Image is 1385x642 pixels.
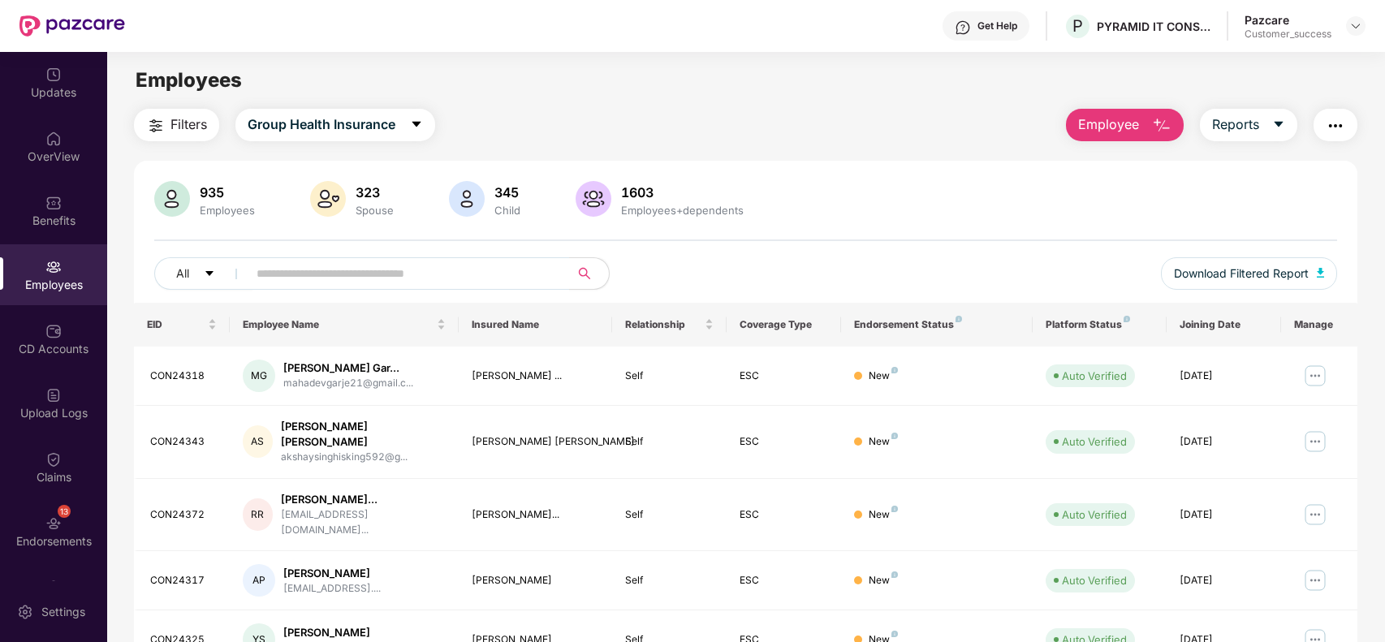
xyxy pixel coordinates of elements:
button: Download Filtered Report [1161,257,1338,290]
th: Relationship [612,303,727,347]
div: [DATE] [1180,434,1268,450]
div: [PERSON_NAME] ... [472,368,598,384]
img: svg+xml;base64,PHN2ZyBpZD0iQ0RfQWNjb3VudHMiIGRhdGEtbmFtZT0iQ0QgQWNjb3VudHMiIHhtbG5zPSJodHRwOi8vd3... [45,323,62,339]
div: Self [625,507,714,523]
div: [PERSON_NAME] [PERSON_NAME] [472,434,598,450]
div: Settings [37,604,90,620]
div: 345 [491,184,524,200]
img: svg+xml;base64,PHN2ZyBpZD0iRW1wbG95ZWVzIiB4bWxucz0iaHR0cDovL3d3dy53My5vcmcvMjAwMC9zdmciIHdpZHRoPS... [45,259,62,275]
img: svg+xml;base64,PHN2ZyBpZD0iRHJvcGRvd24tMzJ4MzIiIHhtbG5zPSJodHRwOi8vd3d3LnczLm9yZy8yMDAwL3N2ZyIgd2... [1349,19,1362,32]
img: manageButton [1302,567,1328,593]
th: Insured Name [459,303,611,347]
div: akshaysinghisking592@g... [281,450,446,465]
div: New [869,434,898,450]
img: svg+xml;base64,PHN2ZyBpZD0iVXBkYXRlZCIgeG1sbnM9Imh0dHA6Ly93d3cudzMub3JnLzIwMDAvc3ZnIiB3aWR0aD0iMj... [45,67,62,83]
img: svg+xml;base64,PHN2ZyB4bWxucz0iaHR0cDovL3d3dy53My5vcmcvMjAwMC9zdmciIHhtbG5zOnhsaW5rPSJodHRwOi8vd3... [576,181,611,217]
img: New Pazcare Logo [19,15,125,37]
div: Child [491,204,524,217]
div: [PERSON_NAME] Gar... [283,360,413,376]
span: Employees [136,68,242,92]
th: Joining Date [1167,303,1281,347]
button: Filters [134,109,219,141]
div: Auto Verified [1062,368,1127,384]
div: ESC [740,434,828,450]
img: svg+xml;base64,PHN2ZyB4bWxucz0iaHR0cDovL3d3dy53My5vcmcvMjAwMC9zdmciIHdpZHRoPSI4IiBoZWlnaHQ9IjgiIH... [891,433,898,439]
div: 323 [352,184,397,200]
img: svg+xml;base64,PHN2ZyBpZD0iQmVuZWZpdHMiIHhtbG5zPSJodHRwOi8vd3d3LnczLm9yZy8yMDAwL3N2ZyIgd2lkdGg9Ij... [45,195,62,211]
div: AP [243,564,275,597]
div: Auto Verified [1062,506,1127,523]
div: CON24372 [150,507,217,523]
img: manageButton [1302,429,1328,455]
div: [PERSON_NAME]... [281,492,446,507]
button: Allcaret-down [154,257,253,290]
div: RR [243,498,274,531]
div: Platform Status [1046,318,1154,331]
div: ESC [740,368,828,384]
img: svg+xml;base64,PHN2ZyBpZD0iRW5kb3JzZW1lbnRzIiB4bWxucz0iaHR0cDovL3d3dy53My5vcmcvMjAwMC9zdmciIHdpZH... [45,515,62,532]
div: 935 [196,184,258,200]
span: Download Filtered Report [1174,265,1309,282]
img: svg+xml;base64,PHN2ZyBpZD0iU2V0dGluZy0yMHgyMCIgeG1sbnM9Imh0dHA6Ly93d3cudzMub3JnLzIwMDAvc3ZnIiB3aW... [17,604,33,620]
div: [EMAIL_ADDRESS].... [283,581,381,597]
div: CON24317 [150,573,217,588]
div: Endorsement Status [854,318,1020,331]
div: [PERSON_NAME] [PERSON_NAME] [281,419,446,450]
img: svg+xml;base64,PHN2ZyBpZD0iTXlfT3JkZXJzIiBkYXRhLW5hbWU9Ik15IE9yZGVycyIgeG1sbnM9Imh0dHA6Ly93d3cudz... [45,580,62,596]
div: Self [625,434,714,450]
div: Employees [196,204,258,217]
img: svg+xml;base64,PHN2ZyB4bWxucz0iaHR0cDovL3d3dy53My5vcmcvMjAwMC9zdmciIHdpZHRoPSI4IiBoZWlnaHQ9IjgiIH... [891,367,898,373]
div: Self [625,573,714,588]
div: CON24343 [150,434,217,450]
img: svg+xml;base64,PHN2ZyB4bWxucz0iaHR0cDovL3d3dy53My5vcmcvMjAwMC9zdmciIHhtbG5zOnhsaW5rPSJodHRwOi8vd3... [310,181,346,217]
span: P [1072,16,1083,36]
th: EID [134,303,230,347]
img: svg+xml;base64,PHN2ZyB4bWxucz0iaHR0cDovL3d3dy53My5vcmcvMjAwMC9zdmciIHhtbG5zOnhsaW5rPSJodHRwOi8vd3... [1152,116,1171,136]
span: caret-down [1272,118,1285,132]
img: svg+xml;base64,PHN2ZyB4bWxucz0iaHR0cDovL3d3dy53My5vcmcvMjAwMC9zdmciIHdpZHRoPSIyNCIgaGVpZ2h0PSIyNC... [1326,116,1345,136]
button: Reportscaret-down [1200,109,1297,141]
div: [DATE] [1180,507,1268,523]
div: [DATE] [1180,573,1268,588]
div: Employees+dependents [618,204,747,217]
div: Auto Verified [1062,433,1127,450]
img: svg+xml;base64,PHN2ZyB4bWxucz0iaHR0cDovL3d3dy53My5vcmcvMjAwMC9zdmciIHhtbG5zOnhsaW5rPSJodHRwOi8vd3... [154,181,190,217]
th: Employee Name [230,303,460,347]
span: Employee [1078,114,1139,135]
div: CON24318 [150,368,217,384]
button: search [569,257,610,290]
div: Pazcare [1245,12,1331,28]
img: svg+xml;base64,PHN2ZyB4bWxucz0iaHR0cDovL3d3dy53My5vcmcvMjAwMC9zdmciIHdpZHRoPSIyNCIgaGVpZ2h0PSIyNC... [146,116,166,136]
div: Customer_success [1245,28,1331,41]
div: Auto Verified [1062,572,1127,588]
div: New [869,507,898,523]
span: All [176,265,189,282]
img: svg+xml;base64,PHN2ZyB4bWxucz0iaHR0cDovL3d3dy53My5vcmcvMjAwMC9zdmciIHdpZHRoPSI4IiBoZWlnaHQ9IjgiIH... [891,506,898,512]
div: Self [625,368,714,384]
div: Get Help [977,19,1017,32]
img: svg+xml;base64,PHN2ZyB4bWxucz0iaHR0cDovL3d3dy53My5vcmcvMjAwMC9zdmciIHhtbG5zOnhsaW5rPSJodHRwOi8vd3... [449,181,485,217]
img: manageButton [1302,502,1328,528]
div: AS [243,425,273,458]
span: caret-down [204,268,215,281]
span: Filters [170,114,207,135]
span: caret-down [410,118,423,132]
div: [PERSON_NAME] [472,573,598,588]
div: ESC [740,507,828,523]
img: svg+xml;base64,PHN2ZyBpZD0iVXBsb2FkX0xvZ3MiIGRhdGEtbmFtZT0iVXBsb2FkIExvZ3MiIHhtbG5zPSJodHRwOi8vd3... [45,387,62,403]
img: svg+xml;base64,PHN2ZyBpZD0iQ2xhaW0iIHhtbG5zPSJodHRwOi8vd3d3LnczLm9yZy8yMDAwL3N2ZyIgd2lkdGg9IjIwIi... [45,451,62,467]
button: Group Health Insurancecaret-down [235,109,435,141]
span: Group Health Insurance [248,114,395,135]
span: Reports [1212,114,1259,135]
span: search [569,267,601,280]
div: [DATE] [1180,368,1268,384]
span: Relationship [625,318,701,331]
div: [PERSON_NAME] [283,625,381,640]
th: Coverage Type [727,303,841,347]
div: Spouse [352,204,397,217]
img: svg+xml;base64,PHN2ZyB4bWxucz0iaHR0cDovL3d3dy53My5vcmcvMjAwMC9zdmciIHdpZHRoPSI4IiBoZWlnaHQ9IjgiIH... [1124,316,1130,322]
img: manageButton [1302,363,1328,389]
div: [PERSON_NAME] [283,566,381,581]
img: svg+xml;base64,PHN2ZyB4bWxucz0iaHR0cDovL3d3dy53My5vcmcvMjAwMC9zdmciIHdpZHRoPSI4IiBoZWlnaHQ9IjgiIH... [891,631,898,637]
button: Employee [1066,109,1184,141]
